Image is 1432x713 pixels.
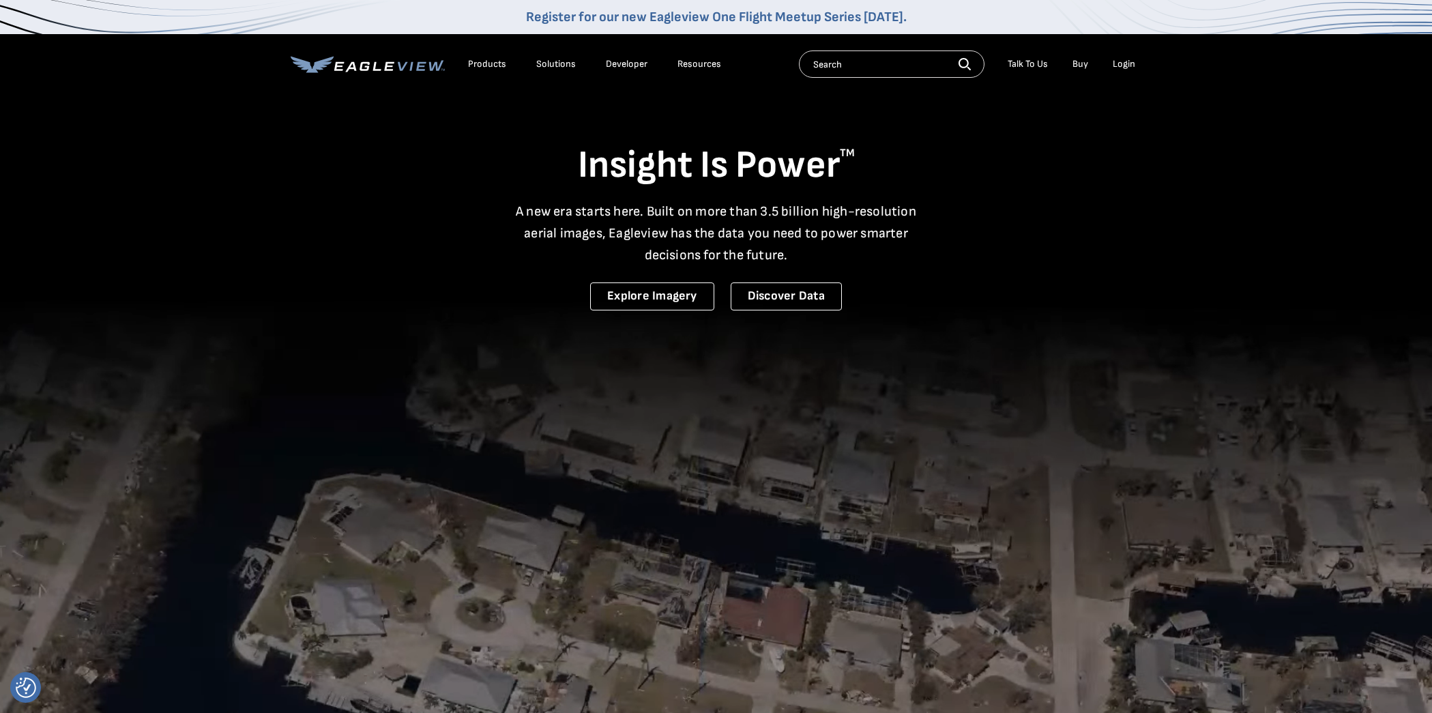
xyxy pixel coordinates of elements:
div: Solutions [536,58,576,70]
div: Products [468,58,506,70]
input: Search [799,50,984,78]
p: A new era starts here. Built on more than 3.5 billion high-resolution aerial images, Eagleview ha... [508,201,925,266]
sup: TM [840,147,855,160]
a: Buy [1072,58,1088,70]
button: Consent Preferences [16,678,36,698]
div: Resources [677,58,721,70]
img: Revisit consent button [16,678,36,698]
a: Register for our new Eagleview One Flight Meetup Series [DATE]. [526,9,907,25]
a: Discover Data [731,282,842,310]
a: Explore Imagery [590,282,714,310]
a: Developer [606,58,647,70]
div: Login [1113,58,1135,70]
div: Talk To Us [1008,58,1048,70]
h1: Insight Is Power [291,142,1142,190]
